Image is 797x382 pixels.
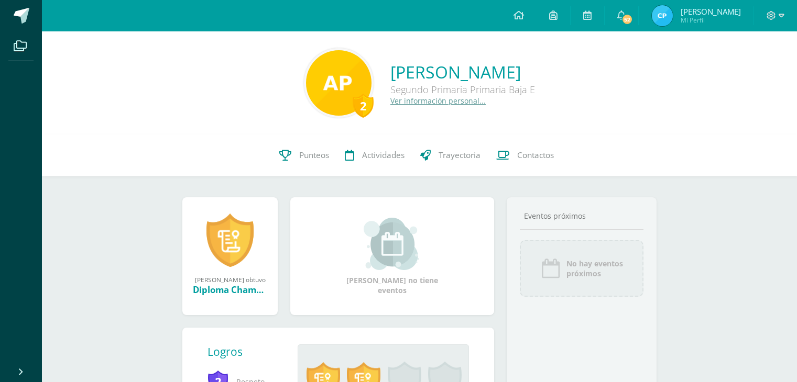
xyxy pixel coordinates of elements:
[621,14,633,25] span: 52
[681,6,741,17] span: [PERSON_NAME]
[306,50,372,116] img: d9f2f1fd6d2a71737d934c44e06d2cf7.png
[362,150,405,161] span: Actividades
[340,218,445,295] div: [PERSON_NAME] no tiene eventos
[652,5,673,26] img: 73c88fdff1f88e5197e963fb6d152969.png
[193,284,267,296] div: Diploma Champagnat
[566,259,623,278] span: No hay eventos próximos
[364,218,421,270] img: event_small.png
[488,134,562,176] a: Contactos
[520,211,643,221] div: Eventos próximos
[271,134,337,176] a: Punteos
[390,96,486,106] a: Ver información personal...
[390,83,535,96] div: Segundo Primaria Primaria Baja E
[540,258,561,279] img: event_icon.png
[208,344,289,359] div: Logros
[299,150,329,161] span: Punteos
[412,134,488,176] a: Trayectoria
[517,150,554,161] span: Contactos
[353,94,374,118] div: 2
[337,134,412,176] a: Actividades
[681,16,741,25] span: Mi Perfil
[390,61,535,83] a: [PERSON_NAME]
[193,275,267,284] div: [PERSON_NAME] obtuvo
[439,150,481,161] span: Trayectoria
